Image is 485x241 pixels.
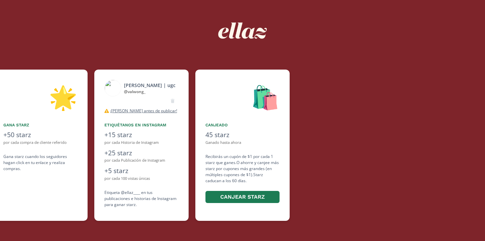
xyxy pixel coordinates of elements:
[104,140,179,146] div: por cada Historia de Instagram
[3,154,77,172] div: Gana starz cuando los seguidores hagan click en tu enlace y realiza compras .
[104,190,179,208] div: Etiqueta @ellaz____ en tus publicaciones e historias de Instagram para ganar starz.
[124,89,175,95] div: @ valwong_
[104,148,179,158] div: +25 starz
[212,0,273,61] img: nKmKAABZpYV7
[205,191,280,203] button: Canjear starz
[104,80,121,96] img: 550170958_18054611963635450_1108382520609573454_n.jpg
[205,130,280,140] div: 45 starz
[3,122,77,128] div: Gana starz
[104,166,179,176] div: +5 starz
[3,130,77,140] div: +50 starz
[104,158,179,163] div: por cada Publicación de Instagram
[205,154,280,204] div: Recibirás un cupón de $1 por cada 1 starz que ganes. O ahorre y canjee más starz por cupones más ...
[104,122,179,128] div: Etiquétanos en Instagram
[104,130,179,140] div: +15 starz
[104,176,179,182] div: por cada 100 vistas únicas
[205,80,280,114] div: 🛍️
[3,140,77,146] div: por cada compra de cliente referido
[3,80,77,114] div: 🌟
[205,122,280,128] div: Canjeado
[124,82,175,89] div: [PERSON_NAME] | ugc
[205,140,280,146] div: Ganado hasta ahora
[110,108,177,114] u: ¡[PERSON_NAME] antes de publicar!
